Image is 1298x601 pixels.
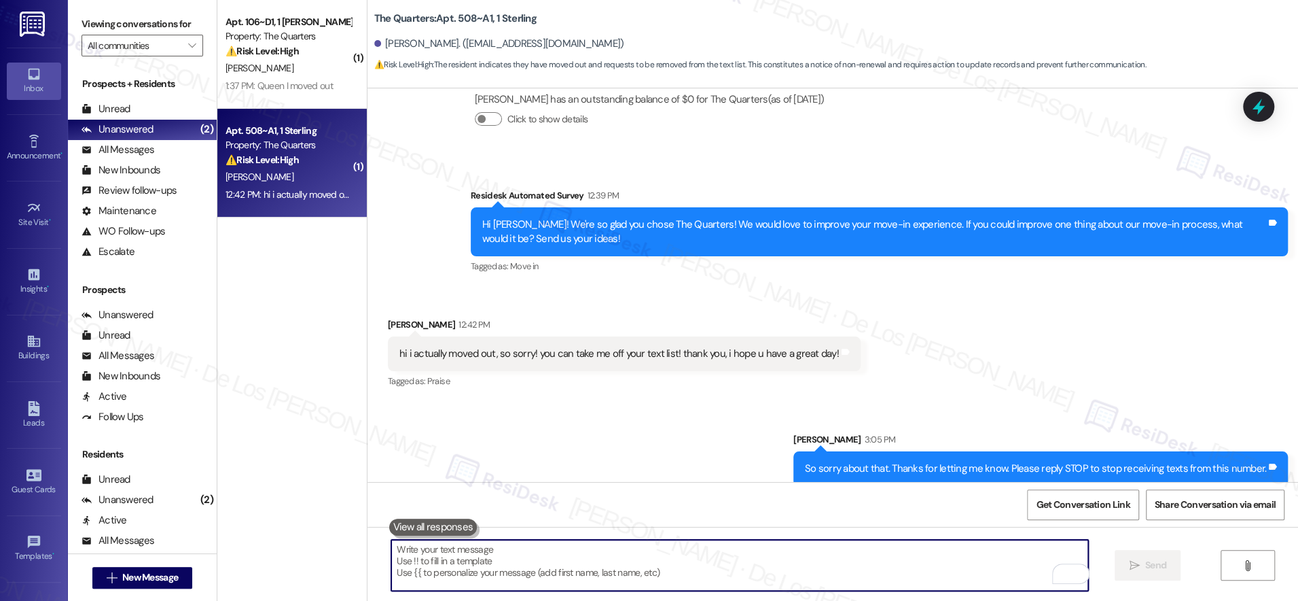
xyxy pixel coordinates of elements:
i:  [107,572,117,583]
div: Active [82,513,127,528]
span: • [49,216,51,225]
div: Unread [82,328,130,343]
div: [PERSON_NAME] [793,432,1288,451]
button: New Message [92,567,193,589]
div: Unread [82,473,130,487]
strong: ⚠️ Risk Level: High [226,45,299,57]
div: 3:05 PM [861,432,895,447]
div: [PERSON_NAME] has an outstanding balance of $0 for The Quarters (as of [DATE]) [475,92,824,107]
div: (2) [197,490,217,511]
div: [PERSON_NAME] [388,317,861,337]
span: [PERSON_NAME] [226,171,293,183]
div: Apt. 106~D1, 1 [PERSON_NAME] [226,15,351,29]
a: Leads [7,397,61,434]
div: [PERSON_NAME]. ([EMAIL_ADDRESS][DOMAIN_NAME]) [374,37,624,51]
i:  [188,40,196,51]
div: 12:39 PM [584,188,619,203]
a: Templates • [7,530,61,567]
a: Buildings [7,330,61,366]
label: Viewing conversations for [82,14,203,35]
b: The Quarters: Apt. 508~A1, 1 Sterling [374,12,537,26]
button: Get Conversation Link [1027,490,1138,520]
label: Click to show details [507,112,588,126]
span: • [60,149,62,158]
div: Property: The Quarters [226,29,351,44]
strong: ⚠️ Risk Level: High [226,154,299,166]
a: Insights • [7,263,61,300]
span: • [52,549,54,559]
i:  [1129,560,1139,571]
div: 1:37 PM: Queen I moved out [226,80,333,92]
textarea: To enrich screen reader interactions, please activate Accessibility in Grammarly extension settings [391,540,1088,591]
span: New Message [122,570,178,585]
div: Prospects + Residents [68,77,217,91]
i:  [1242,560,1252,571]
button: Share Conversation via email [1146,490,1284,520]
div: New Inbounds [82,369,160,383]
span: • [47,282,49,292]
img: ResiDesk Logo [20,12,48,37]
div: New Inbounds [82,163,160,177]
div: Follow Ups [82,410,144,424]
div: Prospects [68,283,217,297]
div: 12:42 PM: hi i actually moved out, so sorry! you can take me off your text list! thank you, i hop... [226,188,669,201]
strong: ⚠️ Risk Level: High [374,59,433,70]
div: All Messages [82,349,154,363]
div: Review follow-ups [82,184,177,198]
span: Send [1145,558,1166,572]
a: Guest Cards [7,464,61,500]
div: Active [82,390,127,404]
div: (2) [197,119,217,140]
div: Hi [PERSON_NAME]! We're so glad you chose The Quarters! We would love to improve your move-in exp... [482,218,1266,247]
div: Unanswered [82,122,154,137]
div: Tagged as: [471,256,1288,276]
button: Send [1115,550,1180,581]
div: Tagged as: [388,371,861,391]
span: [PERSON_NAME] [226,62,293,74]
div: Unread [82,102,130,116]
div: All Messages [82,534,154,548]
div: Unanswered [82,493,154,507]
div: All Messages [82,143,154,157]
input: All communities [88,35,181,56]
div: Residesk Automated Survey [471,188,1288,207]
span: : The resident indicates they have moved out and requests to be removed from the text list. This ... [374,58,1146,72]
span: Get Conversation Link [1036,498,1130,512]
div: Maintenance [82,204,156,218]
div: 12:42 PM [455,317,490,332]
a: Inbox [7,63,61,99]
a: Site Visit • [7,196,61,233]
div: Residents [68,447,217,462]
div: Apt. 508~A1, 1 Sterling [226,124,351,138]
div: Unanswered [82,308,154,322]
span: Share Conversation via email [1155,498,1276,512]
div: Property: The Quarters [226,138,351,152]
div: hi i actually moved out, so sorry! you can take me off your text list! thank you, i hope u have a... [399,347,839,361]
div: WO Follow-ups [82,224,165,239]
div: Escalate [82,245,134,259]
span: Move in [510,260,538,272]
div: So sorry about that. Thanks for letting me know. Please reply STOP to stop receiving texts from t... [805,462,1266,476]
span: Praise [427,375,450,387]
